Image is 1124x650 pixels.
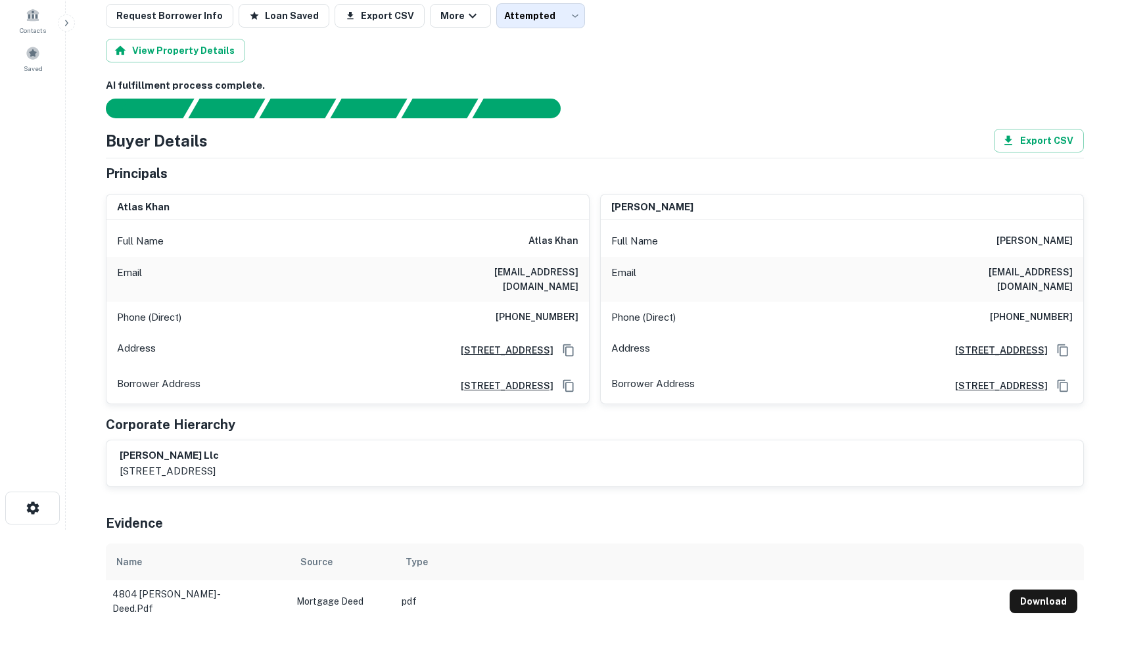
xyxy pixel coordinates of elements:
[945,343,1048,358] a: [STREET_ADDRESS]
[117,376,200,396] p: Borrower Address
[496,310,578,325] h6: [PHONE_NUMBER]
[117,310,181,325] p: Phone (Direct)
[335,4,425,28] button: Export CSV
[290,544,395,580] th: Source
[120,448,219,463] h6: [PERSON_NAME] llc
[528,233,578,249] h6: atlas khan
[106,415,235,434] h5: Corporate Hierarchy
[559,340,578,360] button: Copy Address
[421,265,578,294] h6: [EMAIL_ADDRESS][DOMAIN_NAME]
[120,463,219,479] p: [STREET_ADDRESS]
[106,129,208,152] h4: Buyer Details
[117,233,164,249] p: Full Name
[330,99,407,118] div: Principals found, AI now looking for contact information...
[611,310,676,325] p: Phone (Direct)
[450,343,553,358] a: [STREET_ADDRESS]
[395,544,1003,580] th: Type
[496,3,585,28] div: Attempted
[106,78,1084,93] h6: AI fulfillment process complete.
[406,554,428,570] div: Type
[300,554,333,570] div: Source
[4,41,62,76] a: Saved
[290,580,395,622] td: Mortgage Deed
[20,25,46,35] span: Contacts
[611,200,693,215] h6: [PERSON_NAME]
[106,513,163,533] h5: Evidence
[106,544,1084,617] div: scrollable content
[117,200,170,215] h6: atlas khan
[450,379,553,393] a: [STREET_ADDRESS]
[611,340,650,360] p: Address
[116,554,142,570] div: Name
[1053,340,1073,360] button: Copy Address
[106,544,290,580] th: Name
[1053,376,1073,396] button: Copy Address
[259,99,336,118] div: Documents found, AI parsing details...
[395,580,1003,622] td: pdf
[106,580,290,622] td: 4804 [PERSON_NAME] - deed.pdf
[188,99,265,118] div: Your request is received and processing...
[611,376,695,396] p: Borrower Address
[106,4,233,28] button: Request Borrower Info
[1058,545,1124,608] iframe: Chat Widget
[24,63,43,74] span: Saved
[117,340,156,360] p: Address
[239,4,329,28] button: Loan Saved
[559,376,578,396] button: Copy Address
[117,265,142,294] p: Email
[915,265,1073,294] h6: [EMAIL_ADDRESS][DOMAIN_NAME]
[994,129,1084,152] button: Export CSV
[401,99,478,118] div: Principals found, still searching for contact information. This may take time...
[473,99,576,118] div: AI fulfillment process complete.
[990,310,1073,325] h6: [PHONE_NUMBER]
[4,3,62,38] a: Contacts
[90,99,189,118] div: Sending borrower request to AI...
[611,265,636,294] p: Email
[996,233,1073,249] h6: [PERSON_NAME]
[106,39,245,62] button: View Property Details
[1010,590,1077,613] button: Download
[945,379,1048,393] a: [STREET_ADDRESS]
[611,233,658,249] p: Full Name
[430,4,491,28] button: More
[106,164,168,183] h5: Principals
